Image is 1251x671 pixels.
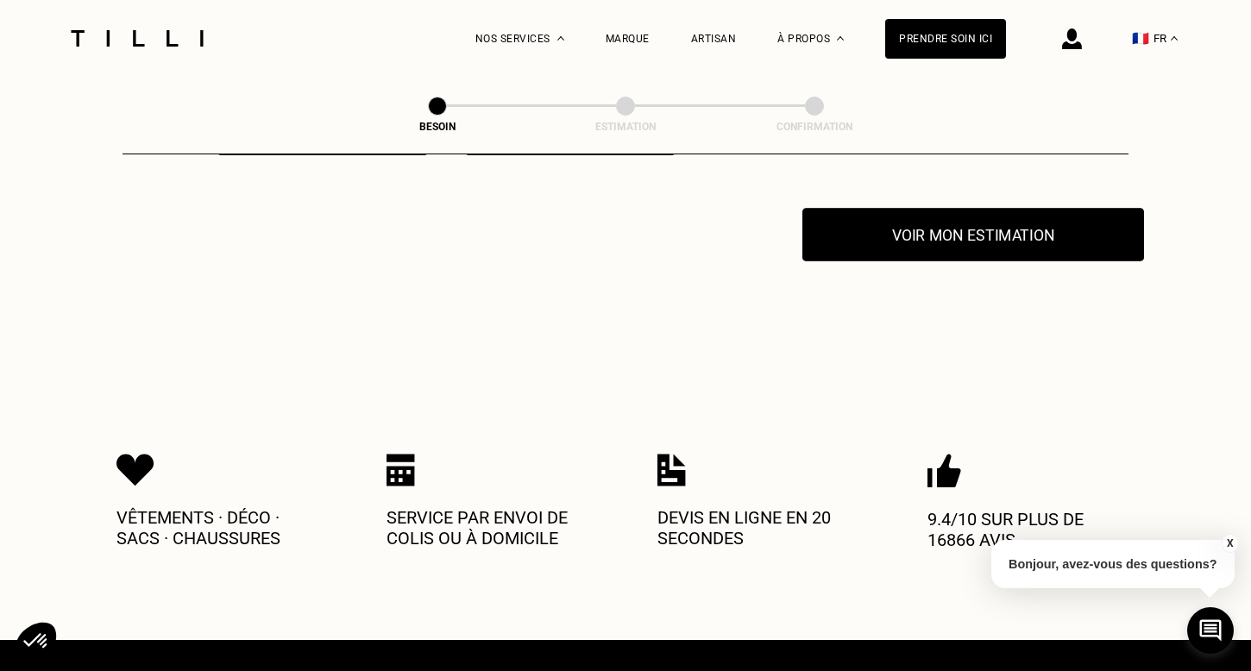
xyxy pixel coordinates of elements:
img: Logo du service de couturière Tilli [65,30,210,47]
p: Vêtements · Déco · Sacs · Chaussures [116,507,324,549]
img: Menu déroulant [557,36,564,41]
img: Icon [116,454,154,486]
img: Icon [927,454,961,488]
a: Prendre soin ici [885,19,1006,59]
img: Menu déroulant à propos [837,36,844,41]
p: 9.4/10 sur plus de 16866 avis [927,509,1135,550]
img: menu déroulant [1171,36,1178,41]
button: X [1221,534,1238,553]
a: Marque [606,33,650,45]
p: Bonjour, avez-vous des questions? [991,540,1235,588]
button: Voir mon estimation [802,208,1144,261]
div: Besoin [351,121,524,133]
span: 🇫🇷 [1132,30,1149,47]
div: Estimation [539,121,712,133]
p: Devis en ligne en 20 secondes [657,507,864,549]
p: Service par envoi de colis ou à domicile [387,507,594,549]
div: Confirmation [728,121,901,133]
img: Icon [657,454,686,486]
img: Icon [387,454,415,486]
a: Artisan [691,33,737,45]
img: icône connexion [1062,28,1082,49]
